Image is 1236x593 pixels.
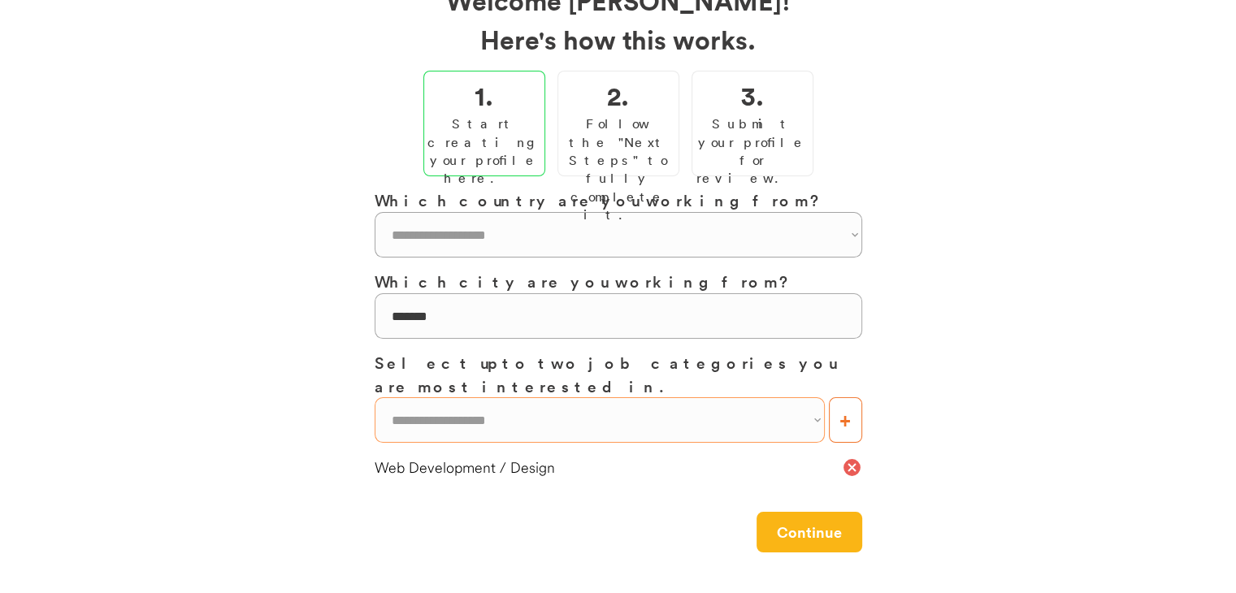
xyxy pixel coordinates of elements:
h2: 2. [607,76,629,115]
div: Web Development / Design [375,457,842,478]
button: Continue [757,512,862,552]
h3: Select up to two job categories you are most interested in. [375,351,862,397]
button: cancel [842,457,862,478]
div: Submit your profile for review. [696,115,809,188]
h2: 1. [475,76,493,115]
h3: Which city are you working from? [375,270,862,293]
div: Follow the "Next Steps" to fully complete it. [562,115,674,223]
div: Start creating your profile here. [427,115,541,188]
button: + [829,397,862,443]
h2: 3. [741,76,764,115]
h3: Which country are you working from? [375,188,862,212]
